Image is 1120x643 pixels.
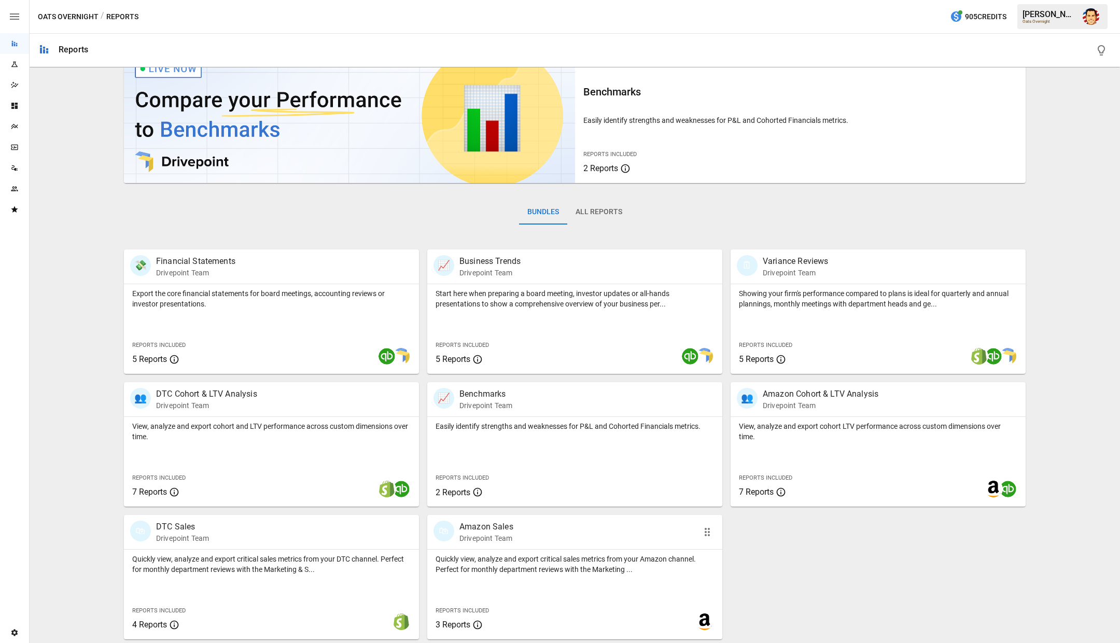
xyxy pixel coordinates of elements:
[436,487,470,497] span: 2 Reports
[583,83,1018,100] h6: Benchmarks
[739,354,774,364] span: 5 Reports
[739,487,774,497] span: 7 Reports
[393,613,410,630] img: shopify
[59,45,88,54] div: Reports
[132,607,186,614] span: Reports Included
[1023,9,1076,19] div: [PERSON_NAME]
[132,354,167,364] span: 5 Reports
[436,354,470,364] span: 5 Reports
[436,474,489,481] span: Reports Included
[433,388,454,409] div: 📈
[763,255,828,268] p: Variance Reviews
[1000,481,1016,497] img: quickbooks
[696,348,713,365] img: smart model
[737,255,758,276] div: 🗓
[393,481,410,497] img: quickbooks
[130,521,151,541] div: 🛍
[101,10,104,23] div: /
[156,388,257,400] p: DTC Cohort & LTV Analysis
[739,342,792,348] span: Reports Included
[156,521,209,533] p: DTC Sales
[156,400,257,411] p: Drivepoint Team
[459,533,513,543] p: Drivepoint Team
[459,388,512,400] p: Benchmarks
[156,255,235,268] p: Financial Statements
[965,10,1006,23] span: 905 Credits
[971,348,987,365] img: shopify
[985,481,1002,497] img: amazon
[393,348,410,365] img: smart model
[132,620,167,630] span: 4 Reports
[459,255,521,268] p: Business Trends
[436,620,470,630] span: 3 Reports
[156,268,235,278] p: Drivepoint Team
[1083,8,1099,25] img: Austin Gardner-Smith
[156,533,209,543] p: Drivepoint Team
[1076,2,1105,31] button: Austin Gardner-Smith
[739,474,792,481] span: Reports Included
[124,48,575,183] img: video thumbnail
[696,613,713,630] img: amazon
[459,521,513,533] p: Amazon Sales
[459,268,521,278] p: Drivepoint Team
[38,10,99,23] button: Oats Overnight
[763,268,828,278] p: Drivepoint Team
[436,554,714,575] p: Quickly view, analyze and export critical sales metrics from your Amazon channel. Perfect for mon...
[433,255,454,276] div: 📈
[682,348,698,365] img: quickbooks
[130,255,151,276] div: 💸
[519,200,567,225] button: Bundles
[132,288,411,309] p: Export the core financial statements for board meetings, accounting reviews or investor presentat...
[567,200,631,225] button: All Reports
[763,388,878,400] p: Amazon Cohort & LTV Analysis
[436,421,714,431] p: Easily identify strengths and weaknesses for P&L and Cohorted Financials metrics.
[132,487,167,497] span: 7 Reports
[985,348,1002,365] img: quickbooks
[583,151,637,158] span: Reports Included
[459,400,512,411] p: Drivepoint Team
[379,481,395,497] img: shopify
[1023,19,1076,24] div: Oats Overnight
[132,342,186,348] span: Reports Included
[436,607,489,614] span: Reports Included
[436,342,489,348] span: Reports Included
[436,288,714,309] p: Start here when preparing a board meeting, investor updates or all-hands presentations to show a ...
[739,421,1017,442] p: View, analyze and export cohort LTV performance across custom dimensions over time.
[132,474,186,481] span: Reports Included
[1000,348,1016,365] img: smart model
[433,521,454,541] div: 🛍
[739,288,1017,309] p: Showing your firm's performance compared to plans is ideal for quarterly and annual plannings, mo...
[130,388,151,409] div: 👥
[583,163,618,173] span: 2 Reports
[132,421,411,442] p: View, analyze and export cohort and LTV performance across custom dimensions over time.
[763,400,878,411] p: Drivepoint Team
[132,554,411,575] p: Quickly view, analyze and export critical sales metrics from your DTC channel. Perfect for monthl...
[379,348,395,365] img: quickbooks
[583,115,1018,125] p: Easily identify strengths and weaknesses for P&L and Cohorted Financials metrics.
[946,7,1011,26] button: 905Credits
[737,388,758,409] div: 👥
